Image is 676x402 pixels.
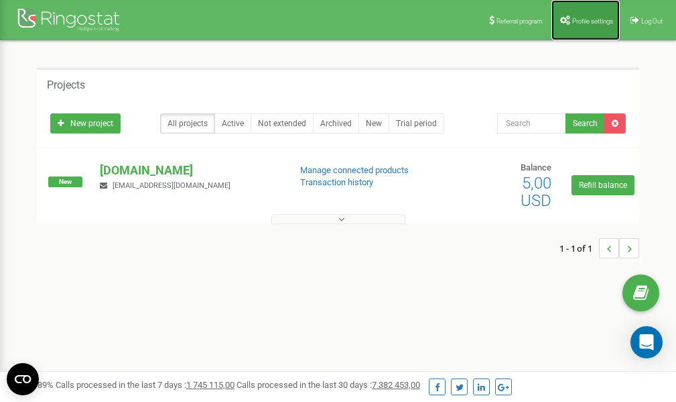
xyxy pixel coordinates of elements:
[641,17,663,25] span: Log Out
[559,238,599,258] span: 1 - 1 of 1
[56,380,234,390] span: Calls processed in the last 7 days :
[236,380,420,390] span: Calls processed in the last 30 days :
[313,113,359,134] a: Archived
[160,113,215,134] a: All projects
[7,363,39,395] button: Open CMP widget
[358,113,389,134] a: New
[113,181,230,190] span: [EMAIL_ADDRESS][DOMAIN_NAME]
[630,326,663,358] div: Open Intercom Messenger
[559,225,639,272] nav: ...
[521,174,551,210] span: 5,00 USD
[521,162,551,172] span: Balance
[496,17,543,25] span: Referral program
[214,113,251,134] a: Active
[572,17,613,25] span: Profile settings
[50,113,121,134] a: New project
[48,177,82,187] span: New
[300,177,373,187] a: Transaction history
[565,113,605,134] button: Search
[100,162,278,179] p: [DOMAIN_NAME]
[372,380,420,390] u: 7 382 453,00
[389,113,444,134] a: Trial period
[497,113,566,134] input: Search
[251,113,314,134] a: Not extended
[571,175,634,195] a: Refill balance
[186,380,234,390] u: 1 745 115,00
[300,165,409,175] a: Manage connected products
[47,79,85,91] h5: Projects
